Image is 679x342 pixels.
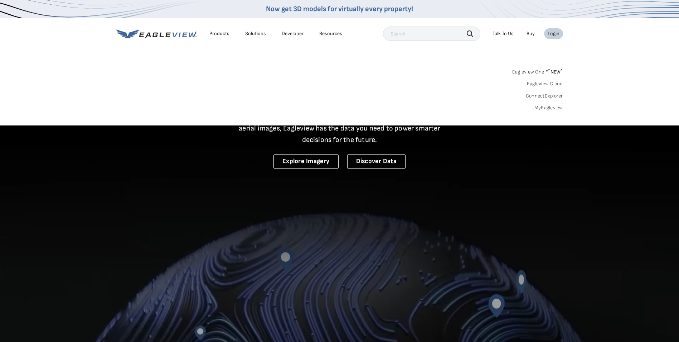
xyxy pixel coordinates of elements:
p: A new era starts here. Built on more than 3.5 billion high-resolution aerial images, Eagleview ha... [230,111,449,146]
a: Explore Imagery [273,154,339,169]
div: Login [548,30,559,37]
input: Search [383,27,480,41]
div: Products [209,30,229,37]
a: Developer [282,30,304,37]
a: MyEagleview [534,105,563,111]
div: Resources [319,30,342,37]
div: Talk To Us [493,30,514,37]
a: Discover Data [347,154,406,169]
div: Solutions [245,30,266,37]
span: NEW [548,69,563,75]
a: Eagleview One™*NEW* [512,67,563,75]
a: Buy [527,30,535,37]
a: Eagleview Cloud [527,81,563,87]
a: Now get 3D models for virtually every property! [266,5,413,13]
a: ConnectExplorer [526,93,563,99]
